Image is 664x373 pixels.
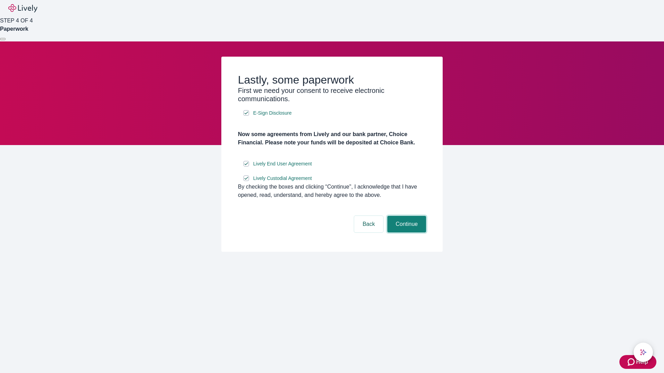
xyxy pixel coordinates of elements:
[634,343,653,362] button: chat
[253,175,312,182] span: Lively Custodial Agreement
[387,216,426,232] button: Continue
[640,349,647,356] svg: Lively AI Assistant
[252,174,313,183] a: e-sign disclosure document
[619,355,656,369] button: Zendesk support iconHelp
[636,358,648,366] span: Help
[238,183,426,199] div: By checking the boxes and clicking “Continue", I acknowledge that I have opened, read, understand...
[253,160,312,168] span: Lively End User Agreement
[354,216,383,232] button: Back
[238,73,426,86] h2: Lastly, some paperwork
[252,160,313,168] a: e-sign disclosure document
[253,109,292,117] span: E-Sign Disclosure
[238,130,426,147] h4: Now some agreements from Lively and our bank partner, Choice Financial. Please note your funds wi...
[8,4,37,12] img: Lively
[628,358,636,366] svg: Zendesk support icon
[238,86,426,103] h3: First we need your consent to receive electronic communications.
[252,109,293,117] a: e-sign disclosure document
